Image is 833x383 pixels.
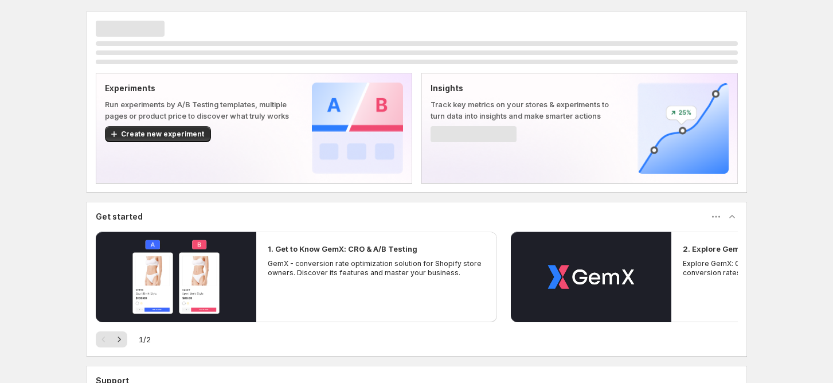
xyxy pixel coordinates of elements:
[638,83,729,174] img: Insights
[431,99,619,122] p: Track key metrics on your stores & experiments to turn data into insights and make smarter actions
[105,83,294,94] p: Experiments
[139,334,151,345] span: 1 / 2
[96,232,256,322] button: Play video
[312,83,403,174] img: Experiments
[105,126,211,142] button: Create new experiment
[96,331,127,347] nav: Pagination
[111,331,127,347] button: Next
[268,259,486,278] p: GemX - conversion rate optimization solution for Shopify store owners. Discover its features and ...
[268,243,417,255] h2: 1. Get to Know GemX: CRO & A/B Testing
[121,130,204,139] span: Create new experiment
[511,232,671,322] button: Play video
[431,83,619,94] p: Insights
[105,99,294,122] p: Run experiments by A/B Testing templates, multiple pages or product price to discover what truly ...
[96,211,143,222] h3: Get started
